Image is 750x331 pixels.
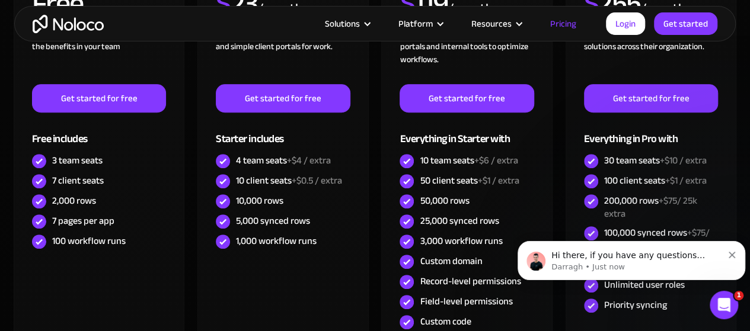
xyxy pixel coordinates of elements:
[52,214,114,227] div: 7 pages per app
[52,174,104,187] div: 7 client seats
[654,12,717,35] a: Get started
[52,154,103,167] div: 3 team seats
[604,192,697,223] span: +$75/ 25k extra
[604,194,718,220] div: 200,000 rows
[236,234,317,248] div: 1,000 workflow runs
[474,152,518,169] span: +$6 / extra
[584,84,718,113] a: Get started for free
[52,234,126,248] div: 100 workflow runs
[236,154,331,167] div: 4 team seats
[660,152,707,169] span: +$10 / extra
[310,16,384,31] div: Solutions
[665,172,707,189] span: +$1 / extra
[216,27,350,84] div: For small teams building apps and simple client portals for work. ‍
[236,194,283,207] div: 10,000 rows
[604,174,707,187] div: 100 client seats
[584,27,718,84] div: For businesses building connected solutions across their organization. ‍
[33,15,104,33] a: home
[606,12,645,35] a: Login
[420,255,482,268] div: Custom domain
[710,291,738,319] iframe: Intercom live chat
[420,214,499,227] div: 25,000 synced rows
[604,154,707,167] div: 30 team seats
[535,16,591,31] a: Pricing
[604,298,667,311] div: Priority syncing
[216,84,350,113] a: Get started for free
[400,113,534,151] div: Everything in Starter with
[292,172,342,189] span: +$0.5 / extra
[471,16,512,31] div: Resources
[420,174,519,187] div: 50 client seats
[325,16,360,31] div: Solutions
[287,152,331,169] span: +$4 / extra
[420,275,521,288] div: Record-level permissions
[236,174,342,187] div: 10 client seats
[216,113,350,151] div: Starter includes
[420,194,469,207] div: 50,000 rows
[513,216,750,299] iframe: Intercom notifications message
[477,172,519,189] span: +$1 / extra
[420,234,502,248] div: 3,000 workflow runs
[400,84,534,113] a: Get started for free
[420,154,518,167] div: 10 team seats
[584,113,718,151] div: Everything in Pro with
[32,113,166,151] div: Free includes
[420,295,512,308] div: Field-level permissions
[457,16,535,31] div: Resources
[52,194,96,207] div: 2,000 rows
[32,27,166,84] div: Learn to create your first app and see the benefits in your team ‍
[420,315,471,328] div: Custom code
[734,291,743,300] span: 1
[398,16,433,31] div: Platform
[32,84,166,113] a: Get started for free
[384,16,457,31] div: Platform
[236,214,310,227] div: 5,000 synced rows
[400,27,534,84] div: For growing teams building client portals and internal tools to optimize workflows.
